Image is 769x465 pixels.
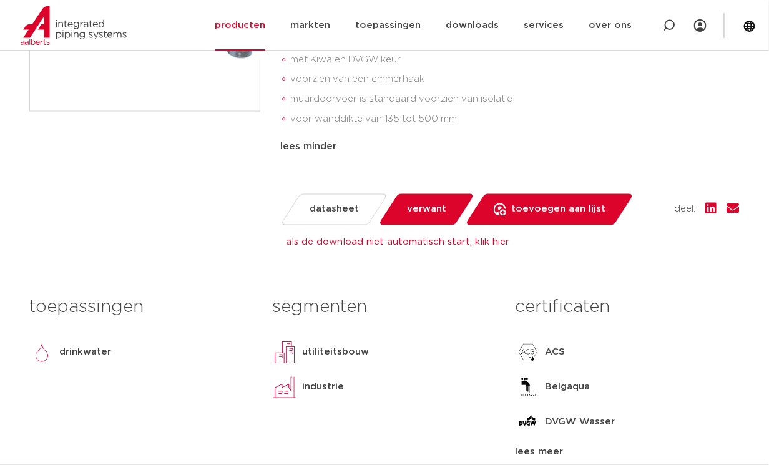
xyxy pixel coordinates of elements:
p: ACS [546,345,566,360]
p: industrie [302,380,344,395]
p: Belgaqua [546,380,590,395]
a: verwant [378,194,475,225]
h3: certificaten [516,295,740,320]
div: lees minder [280,139,740,154]
img: Belgaqua [516,375,541,400]
p: utiliteitsbouw [302,345,369,360]
img: ACS [516,340,541,365]
span: toevoegen aan lijst [511,200,605,220]
img: drinkwater [29,340,54,365]
img: DVGW Wasser [516,410,541,435]
li: met Kiwa en DVGW keur [290,50,740,70]
span: datasheet [310,200,359,220]
p: DVGW Wasser [546,415,615,430]
a: datasheet [280,194,388,225]
span: verwant [407,200,446,220]
div: lees meer [516,445,740,460]
h3: segmenten [272,295,496,320]
li: voor wanddikte van 135 tot 500 mm [290,109,740,129]
li: muurdoorvoer is standaard voorzien van isolatie [290,89,740,109]
li: voorzien van een emmerhaak [290,69,740,89]
img: industrie [272,375,297,400]
img: utiliteitsbouw [272,340,297,365]
span: deel: [675,202,696,217]
a: als de download niet automatisch start, klik hier [286,238,509,247]
p: drinkwater [59,345,111,360]
h3: toepassingen [29,295,253,320]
